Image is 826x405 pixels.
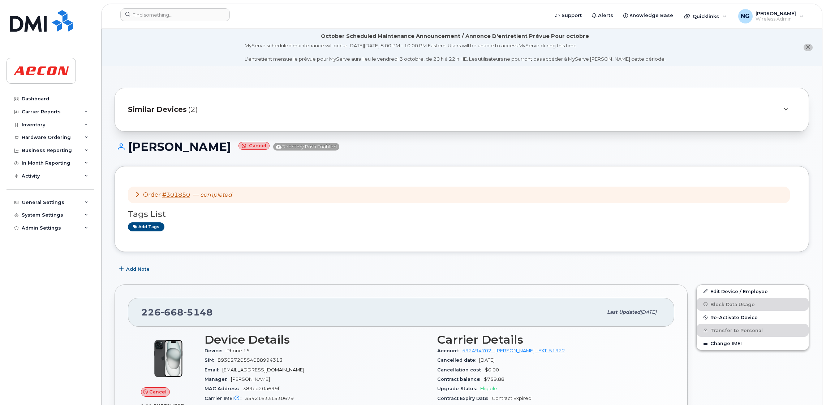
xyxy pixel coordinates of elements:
[141,307,213,318] span: 226
[437,357,479,363] span: Cancelled date
[245,396,294,401] span: 354216331530679
[480,386,497,391] span: Eligible
[243,386,279,391] span: 389cb20a699f
[238,142,270,150] small: Cancel
[697,298,809,311] button: Block Data Usage
[273,143,339,151] span: Directory Push Enabled
[128,222,164,231] a: Add tags
[484,376,504,382] span: $759.88
[205,333,429,346] h3: Device Details
[697,324,809,337] button: Transfer to Personal
[479,357,495,363] span: [DATE]
[115,140,809,153] h1: [PERSON_NAME]
[245,42,666,62] div: MyServe scheduled maintenance will occur [DATE][DATE] 8:00 PM - 10:00 PM Eastern. Users will be u...
[205,376,231,382] span: Manager
[437,367,485,373] span: Cancellation cost
[115,263,156,276] button: Add Note
[200,191,232,198] em: completed
[492,396,532,401] span: Contract Expired
[697,285,809,298] a: Edit Device / Employee
[205,357,218,363] span: SIM
[462,348,565,353] a: 592494702 - [PERSON_NAME] - EXT. 51922
[128,104,187,115] span: Similar Devices
[128,210,796,219] h3: Tags List
[205,348,225,353] span: Device
[231,376,270,382] span: [PERSON_NAME]
[437,376,484,382] span: Contract balance
[697,337,809,350] button: Change IMEI
[225,348,250,353] span: iPhone 15
[485,367,499,373] span: $0.00
[184,307,213,318] span: 5148
[126,266,150,273] span: Add Note
[205,396,245,401] span: Carrier IMEI
[205,386,243,391] span: MAC Address
[697,311,809,324] button: Re-Activate Device
[640,309,657,315] span: [DATE]
[804,44,813,51] button: close notification
[162,191,190,198] a: #301850
[205,367,222,373] span: Email
[143,191,161,198] span: Order
[437,386,480,391] span: Upgrade Status
[710,315,758,320] span: Re-Activate Device
[437,348,462,353] span: Account
[437,333,661,346] h3: Carrier Details
[188,104,198,115] span: (2)
[218,357,283,363] span: 89302720554088994313
[222,367,304,373] span: [EMAIL_ADDRESS][DOMAIN_NAME]
[147,337,190,380] img: iPhone_15_Black.png
[161,307,184,318] span: 668
[321,32,589,40] div: October Scheduled Maintenance Announcement / Annonce D'entretient Prévue Pour octobre
[193,191,232,198] span: —
[437,396,492,401] span: Contract Expiry Date
[149,388,167,395] span: Cancel
[607,309,640,315] span: Last updated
